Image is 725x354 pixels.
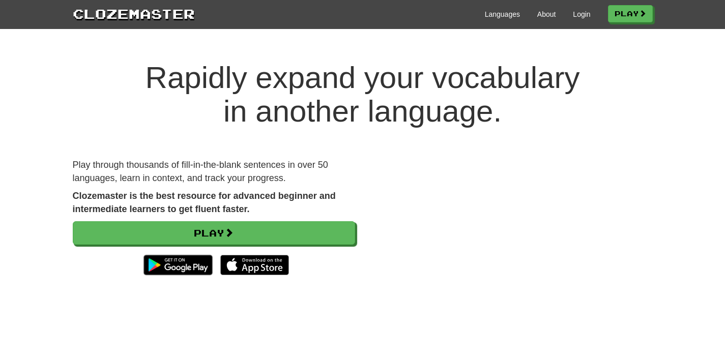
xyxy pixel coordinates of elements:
[138,250,217,280] img: Get it on Google Play
[573,9,590,19] a: Login
[73,221,355,245] a: Play
[485,9,520,19] a: Languages
[608,5,653,22] a: Play
[537,9,556,19] a: About
[73,191,336,214] strong: Clozemaster is the best resource for advanced beginner and intermediate learners to get fluent fa...
[220,255,289,275] img: Download_on_the_App_Store_Badge_US-UK_135x40-25178aeef6eb6b83b96f5f2d004eda3bffbb37122de64afbaef7...
[73,4,195,23] a: Clozemaster
[73,159,355,185] p: Play through thousands of fill-in-the-blank sentences in over 50 languages, learn in context, and...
